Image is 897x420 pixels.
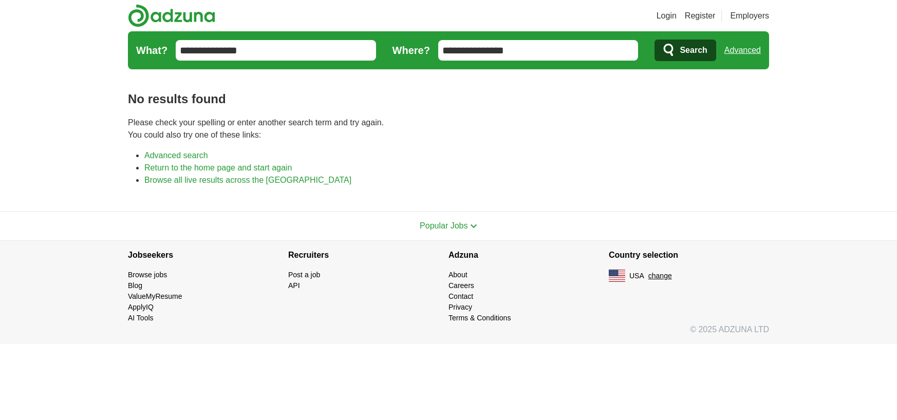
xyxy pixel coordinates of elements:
[128,4,215,27] img: Adzuna logo
[470,224,477,228] img: toggle icon
[128,314,154,322] a: AI Tools
[609,270,625,282] img: US flag
[448,303,472,311] a: Privacy
[288,281,300,290] a: API
[685,10,716,22] a: Register
[657,10,677,22] a: Login
[629,271,644,281] span: USA
[393,43,430,58] label: Where?
[128,90,769,108] h1: No results found
[144,151,208,160] a: Advanced search
[724,40,761,61] a: Advanced
[128,271,167,279] a: Browse jobs
[120,323,777,344] div: © 2025 ADZUNA LTD
[420,221,468,230] span: Popular Jobs
[448,271,468,279] a: About
[448,281,474,290] a: Careers
[128,117,769,141] p: Please check your spelling or enter another search term and try again. You could also try one of ...
[136,43,167,58] label: What?
[144,163,292,172] a: Return to the home page and start again
[648,271,672,281] button: change
[609,241,769,270] h4: Country selection
[128,303,154,311] a: ApplyIQ
[288,271,320,279] a: Post a job
[128,281,142,290] a: Blog
[448,314,511,322] a: Terms & Conditions
[655,40,716,61] button: Search
[144,176,351,184] a: Browse all live results across the [GEOGRAPHIC_DATA]
[680,40,707,61] span: Search
[128,292,182,300] a: ValueMyResume
[448,292,473,300] a: Contact
[730,10,769,22] a: Employers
